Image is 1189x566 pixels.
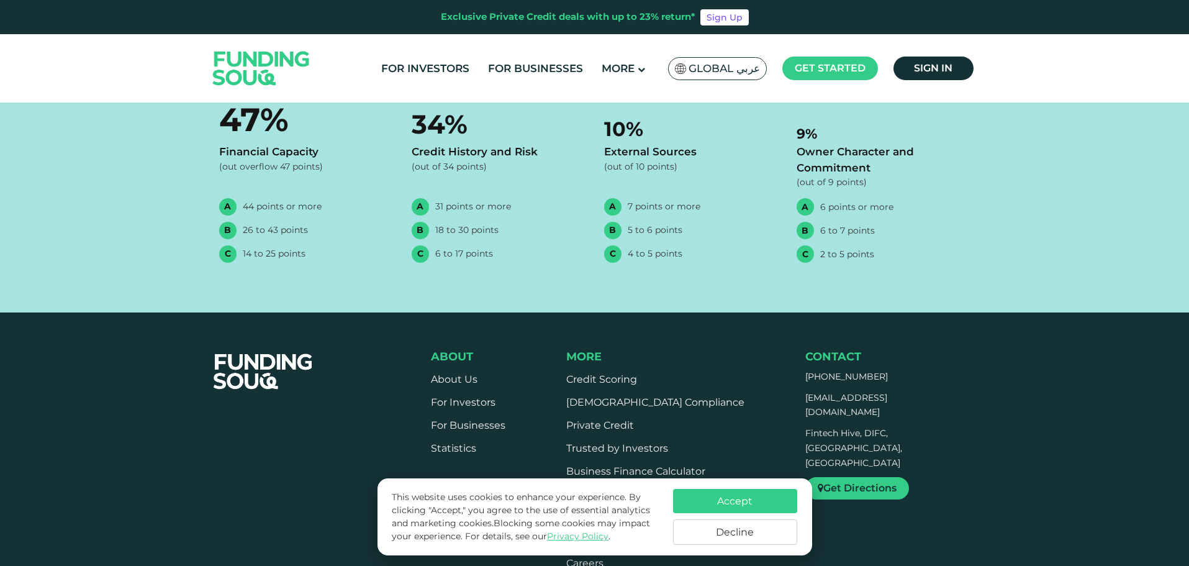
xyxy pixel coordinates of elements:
div: 4 to 5 points [628,247,682,260]
div: C [219,245,237,262]
div: A [219,198,237,215]
a: Trusted by Investors [566,442,668,454]
div: B [797,222,814,239]
div: 44 points or more [243,200,322,213]
div: Credit History and Risk [412,144,585,160]
a: [DEMOGRAPHIC_DATA] Compliance [566,396,744,408]
button: Decline [673,519,797,545]
div: Exclusive Private Credit deals with up to 23% return* [441,10,695,24]
span: More [566,350,602,363]
div: About [431,350,505,363]
div: 2 to 5 points [820,247,874,260]
a: For Investors [431,396,495,408]
a: Sign in [893,57,974,80]
a: Sign Up [700,9,749,25]
span: Get started [795,62,866,74]
div: A [604,198,622,215]
span: Global عربي [689,62,760,76]
p: Fintech Hive, DIFC, [GEOGRAPHIC_DATA], [GEOGRAPHIC_DATA] [805,426,953,470]
a: About Us [431,373,477,385]
span: Sign in [914,62,952,74]
div: 6 to 7 points [820,224,875,237]
div: 26 to 43 points [243,224,308,237]
div: (out of 34 points) [412,160,585,173]
img: SA Flag [675,63,686,74]
span: For details, see our . [465,531,610,542]
div: 6 to 17 points [435,247,493,260]
div: (out of 9 points) [797,176,970,189]
div: Financial Capacity [219,144,393,160]
div: 9% [797,94,970,144]
div: 14 to 25 points [243,247,305,260]
span: More [602,62,635,75]
div: 6 points or more [820,200,893,213]
a: Private Credit [566,419,634,431]
div: C [797,245,814,263]
div: 5 to 6 points [628,224,682,237]
div: 10% [604,94,778,144]
a: For Investors [378,58,472,79]
a: Privacy Policy [547,531,608,542]
div: External Sources [604,144,778,160]
div: 34% [412,94,585,144]
div: B [604,221,622,239]
div: 31 points or more [435,200,511,213]
p: This website uses cookies to enhance your experience. By clicking "Accept," you agree to the use ... [392,491,660,543]
a: Credit Scoring [566,373,637,385]
span: Contact [805,350,861,363]
button: Accept [673,489,797,513]
div: C [604,245,622,262]
div: (out of 10 points) [604,160,778,173]
div: C [412,245,429,262]
div: 47% [219,94,393,144]
div: A [797,198,814,216]
div: B [412,221,429,239]
a: [EMAIL_ADDRESS][DOMAIN_NAME] [805,392,887,418]
img: Logo [201,37,322,99]
a: For Businesses [431,419,505,431]
a: Get Directions [805,477,909,500]
div: 7 points or more [628,200,700,213]
a: [PHONE_NUMBER] [805,371,888,382]
div: A [412,198,429,215]
img: FooterLogo [201,339,325,404]
a: For Businesses [485,58,586,79]
div: 18 to 30 points [435,224,499,237]
div: Owner Character and Commitment [797,144,970,176]
div: B [219,221,237,239]
div: (out overflow 47 points) [219,160,393,173]
a: Statistics [431,442,476,454]
a: Business Finance Calculator [566,465,705,477]
span: Blocking some cookies may impact your experience. [392,518,650,542]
